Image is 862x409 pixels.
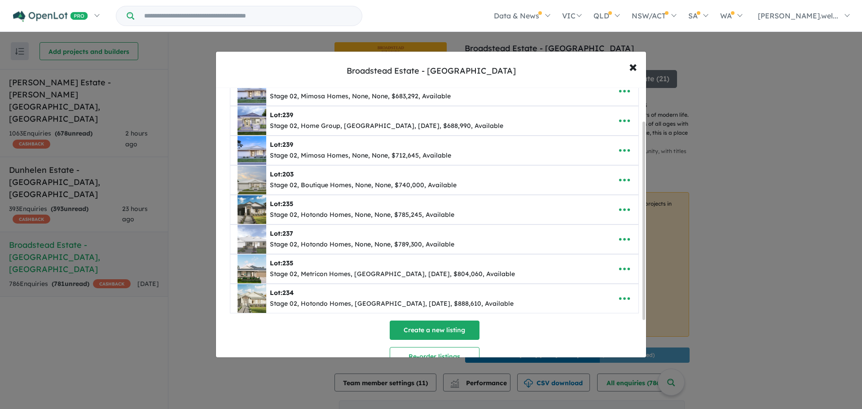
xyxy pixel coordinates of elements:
[390,347,479,366] button: Re-order listings
[270,239,454,250] div: Stage 02, Hotondo Homes, None, None, $789,300, Available
[282,170,294,178] span: 203
[270,150,451,161] div: Stage 02, Mimosa Homes, None, None, $712,645, Available
[270,180,457,191] div: Stage 02, Boutique Homes, None, None, $740,000, Available
[270,259,293,267] b: Lot:
[270,210,454,220] div: Stage 02, Hotondo Homes, None, None, $785,245, Available
[282,111,293,119] span: 239
[347,65,516,77] div: Broadstead Estate - [GEOGRAPHIC_DATA]
[237,106,266,135] img: Broadstead%20Estate%20-%20Kilmore%20-%20Lot%20239___1738636992_0.png
[282,259,293,267] span: 235
[282,229,293,237] span: 237
[237,225,266,254] img: Broadstead%20Estate%20-%20Kilmore%20-%20Lot%20237___1748584286.png
[629,57,637,76] span: ×
[237,195,266,224] img: Broadstead%20Estate%20-%20Kilmore%20-%20Lot%20235___1748584286.png
[13,11,88,22] img: Openlot PRO Logo White
[282,81,294,89] span: 203
[282,141,293,149] span: 239
[390,321,479,340] button: Create a new listing
[270,111,293,119] b: Lot:
[237,166,266,194] img: Broadstead%20Estate%20-%20Kilmore%20-%20Lot%20203___1722213203.jpg
[237,255,266,283] img: Broadstead%20Estate%20-%20Kilmore%20-%20Lot%20235___1738637478.png
[282,200,293,208] span: 235
[237,136,266,165] img: Broadstead%20Estate%20-%20Kilmore%20-%20Lot%20239___1748584285.png
[270,170,294,178] b: Lot:
[270,141,293,149] b: Lot:
[270,121,503,132] div: Stage 02, Home Group, [GEOGRAPHIC_DATA], [DATE], $688,990, Available
[270,81,294,89] b: Lot:
[237,77,266,106] img: Broadstead%20Estate%20-%20Kilmore%20-%20Lot%20203___1722213203.png
[758,11,838,20] span: [PERSON_NAME].wel...
[270,91,451,102] div: Stage 02, Mimosa Homes, None, None, $683,292, Available
[270,200,293,208] b: Lot:
[270,289,294,297] b: Lot:
[237,284,266,313] img: Broadstead%20Estate%20-%20Kilmore%20-%20Lot%20234___1738649510.png
[270,229,293,237] b: Lot:
[270,299,514,309] div: Stage 02, Hotondo Homes, [GEOGRAPHIC_DATA], [DATE], $888,610, Available
[136,6,360,26] input: Try estate name, suburb, builder or developer
[270,269,515,280] div: Stage 02, Metricon Homes, [GEOGRAPHIC_DATA], [DATE], $804,060, Available
[282,289,294,297] span: 234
